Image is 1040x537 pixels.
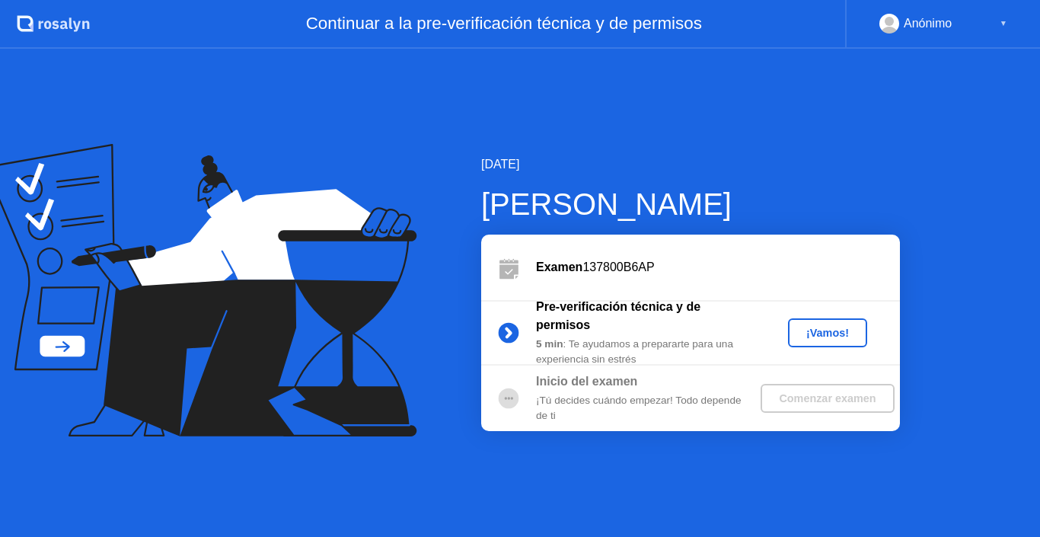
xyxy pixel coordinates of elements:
div: [PERSON_NAME] [481,181,900,227]
b: 5 min [536,338,563,350]
div: : Te ayudamos a prepararte para una experiencia sin estrés [536,337,755,368]
div: ▼ [1000,14,1007,34]
div: ¡Tú decides cuándo empezar! Todo depende de ti [536,393,755,424]
div: Comenzar examen [767,392,888,404]
div: Anónimo [904,14,952,34]
div: [DATE] [481,155,900,174]
b: Examen [536,261,582,273]
div: 137800B6AP [536,258,900,276]
b: Pre-verificación técnica y de permisos [536,300,700,331]
button: ¡Vamos! [788,318,867,347]
button: Comenzar examen [761,384,894,413]
b: Inicio del examen [536,375,637,388]
div: ¡Vamos! [794,327,861,339]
